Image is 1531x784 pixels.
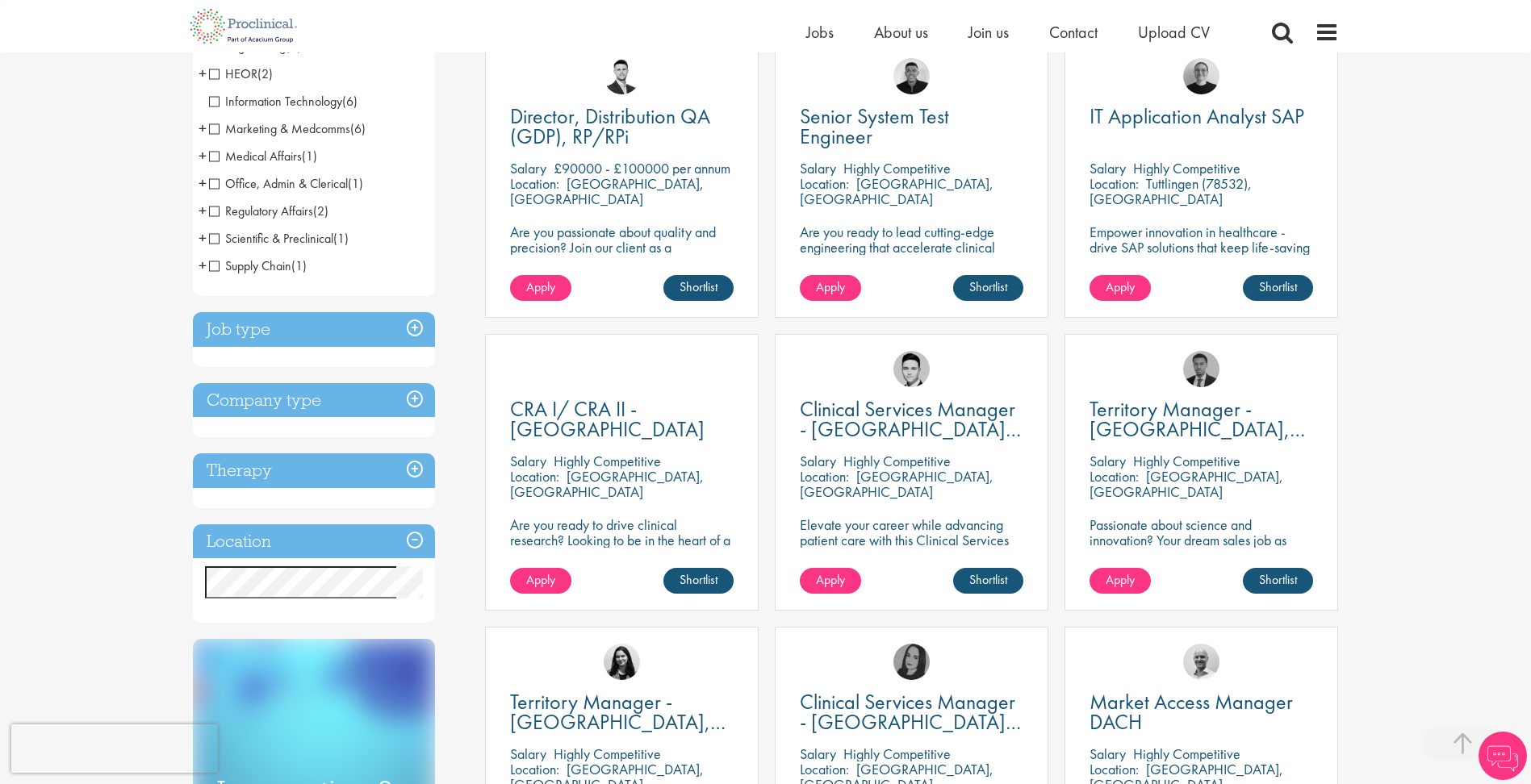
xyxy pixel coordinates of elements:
span: Location: [1090,467,1139,486]
a: Contact [1049,22,1098,43]
span: HEOR [209,65,273,82]
a: Apply [1090,568,1151,594]
span: Salary [510,744,546,763]
p: Highly Competitive [1133,159,1240,177]
h3: Job type [193,312,435,347]
a: Shortlist [1243,568,1313,594]
span: (1) [291,257,307,274]
p: Highly Competitive [1133,452,1240,470]
p: [GEOGRAPHIC_DATA], [GEOGRAPHIC_DATA] [800,174,993,208]
span: (1) [333,230,349,247]
a: Shortlist [953,275,1023,301]
img: Jake Robinson [1183,644,1219,680]
span: + [199,116,207,140]
h3: Company type [193,383,435,418]
span: Office, Admin & Clerical [209,175,348,192]
span: Salary [1090,452,1126,470]
span: Salary [1090,744,1126,763]
iframe: reCAPTCHA [11,724,218,773]
p: Highly Competitive [843,744,951,763]
span: Apply [526,571,555,588]
span: Jobs [806,22,834,43]
span: Clinical Services Manager - [GEOGRAPHIC_DATA], [GEOGRAPHIC_DATA] [800,395,1021,463]
span: Medical Affairs [209,148,317,165]
span: Location: [800,467,849,486]
a: Connor Lynes [893,351,930,387]
span: HEOR [209,65,257,82]
span: Office, Admin & Clerical [209,175,363,192]
span: Location: [510,760,559,778]
span: Location: [1090,760,1139,778]
p: Are you ready to lead cutting-edge engineering that accelerate clinical breakthroughs in biotech? [800,224,1023,270]
span: Regulatory Affairs [209,202,313,219]
p: £90000 - £100000 per annum [554,159,730,177]
h3: Location [193,524,435,559]
span: + [199,226,207,250]
a: Shortlist [663,275,734,301]
a: Shortlist [1243,275,1313,301]
span: About us [874,22,928,43]
span: Marketing & Medcomms [209,120,366,137]
img: Chatbot [1479,732,1527,780]
a: Anna Klemencic [893,644,930,680]
a: Apply [510,568,571,594]
span: Information Technology [209,93,358,110]
span: Apply [1106,278,1135,295]
p: Elevate your career while advancing patient care with this Clinical Services Manager position wit... [800,517,1023,578]
span: Senior System Test Engineer [800,102,949,150]
img: Joshua Godden [604,58,640,94]
span: Medical Affairs [209,148,302,165]
p: [GEOGRAPHIC_DATA], [GEOGRAPHIC_DATA] [510,467,704,501]
p: Highly Competitive [843,159,951,177]
p: [GEOGRAPHIC_DATA], [GEOGRAPHIC_DATA] [800,467,993,501]
span: Regulatory Affairs [209,202,328,219]
a: Apply [800,568,861,594]
a: Market Access Manager DACH [1090,692,1313,732]
p: Passionate about science and innovation? Your dream sales job as Territory Manager awaits! [1090,517,1313,563]
span: CRA I/ CRA II - [GEOGRAPHIC_DATA] [510,395,705,443]
span: Location: [800,174,849,193]
p: [GEOGRAPHIC_DATA], [GEOGRAPHIC_DATA] [1090,467,1283,501]
span: (2) [257,65,273,82]
a: Indre Stankeviciute [604,644,640,680]
p: Highly Competitive [843,452,951,470]
a: Upload CV [1138,22,1210,43]
span: Location: [510,467,559,486]
a: Clinical Services Manager - [GEOGRAPHIC_DATA], [GEOGRAPHIC_DATA] [800,692,1023,732]
span: Location: [1090,174,1139,193]
span: Location: [510,174,559,193]
p: Highly Competitive [554,452,661,470]
p: Are you passionate about quality and precision? Join our client as a Distribution Director and he... [510,224,734,286]
img: Christian Andersen [893,58,930,94]
span: Supply Chain [209,257,307,274]
span: Scientific & Preclinical [209,230,349,247]
span: + [199,61,207,85]
span: + [199,171,207,195]
span: Apply [1106,571,1135,588]
span: Territory Manager - [GEOGRAPHIC_DATA], [GEOGRAPHIC_DATA] [1090,395,1305,463]
p: Empower innovation in healthcare - drive SAP solutions that keep life-saving technology running s... [1090,224,1313,270]
img: Carl Gbolade [1183,351,1219,387]
a: Territory Manager - [GEOGRAPHIC_DATA], [GEOGRAPHIC_DATA] [1090,399,1313,440]
span: Salary [510,452,546,470]
span: Market Access Manager DACH [1090,688,1293,736]
span: Salary [800,159,836,177]
img: Emma Pretorious [1183,58,1219,94]
span: Apply [526,278,555,295]
p: Tuttlingen (78532), [GEOGRAPHIC_DATA] [1090,174,1252,208]
div: Therapy [193,453,435,488]
span: (1) [348,175,363,192]
span: Location: [800,760,849,778]
span: Salary [800,452,836,470]
span: Apply [816,278,845,295]
a: Shortlist [953,568,1023,594]
a: Join us [968,22,1009,43]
